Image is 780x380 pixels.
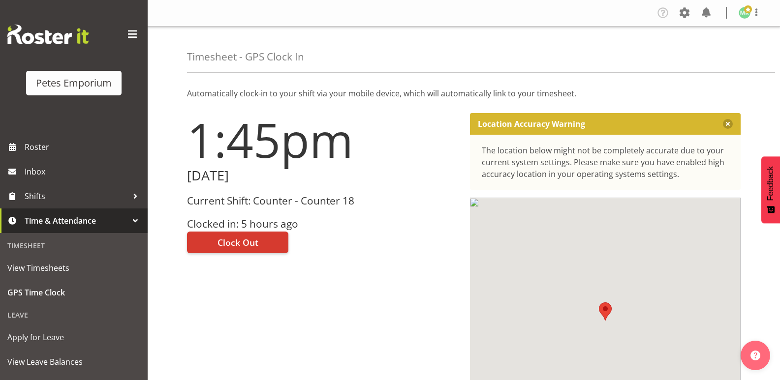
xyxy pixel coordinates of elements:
div: Petes Emporium [36,76,112,90]
span: Feedback [766,166,775,201]
a: View Timesheets [2,256,145,280]
a: GPS Time Clock [2,280,145,305]
img: help-xxl-2.png [750,351,760,360]
span: Inbox [25,164,143,179]
span: GPS Time Clock [7,285,140,300]
button: Feedback - Show survey [761,156,780,223]
p: Location Accuracy Warning [478,119,585,129]
div: Timesheet [2,235,145,256]
h3: Clocked in: 5 hours ago [187,218,458,230]
button: Close message [723,119,733,129]
a: Apply for Leave [2,325,145,350]
p: Automatically clock-in to your shift via your mobile device, which will automatically link to you... [187,88,741,99]
h2: [DATE] [187,168,458,183]
a: View Leave Balances [2,350,145,374]
h1: 1:45pm [187,113,458,166]
span: View Leave Balances [7,354,140,369]
button: Clock Out [187,232,288,253]
h4: Timesheet - GPS Clock In [187,51,304,62]
div: Leave [2,305,145,325]
span: View Timesheets [7,261,140,275]
span: Shifts [25,189,128,204]
span: Roster [25,140,143,154]
div: The location below might not be completely accurate due to your current system settings. Please m... [482,145,729,180]
span: Time & Attendance [25,213,128,228]
img: Rosterit website logo [7,25,89,44]
img: melanie-richardson713.jpg [739,7,750,19]
h3: Current Shift: Counter - Counter 18 [187,195,458,206]
span: Clock Out [218,236,258,249]
span: Apply for Leave [7,330,140,345]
